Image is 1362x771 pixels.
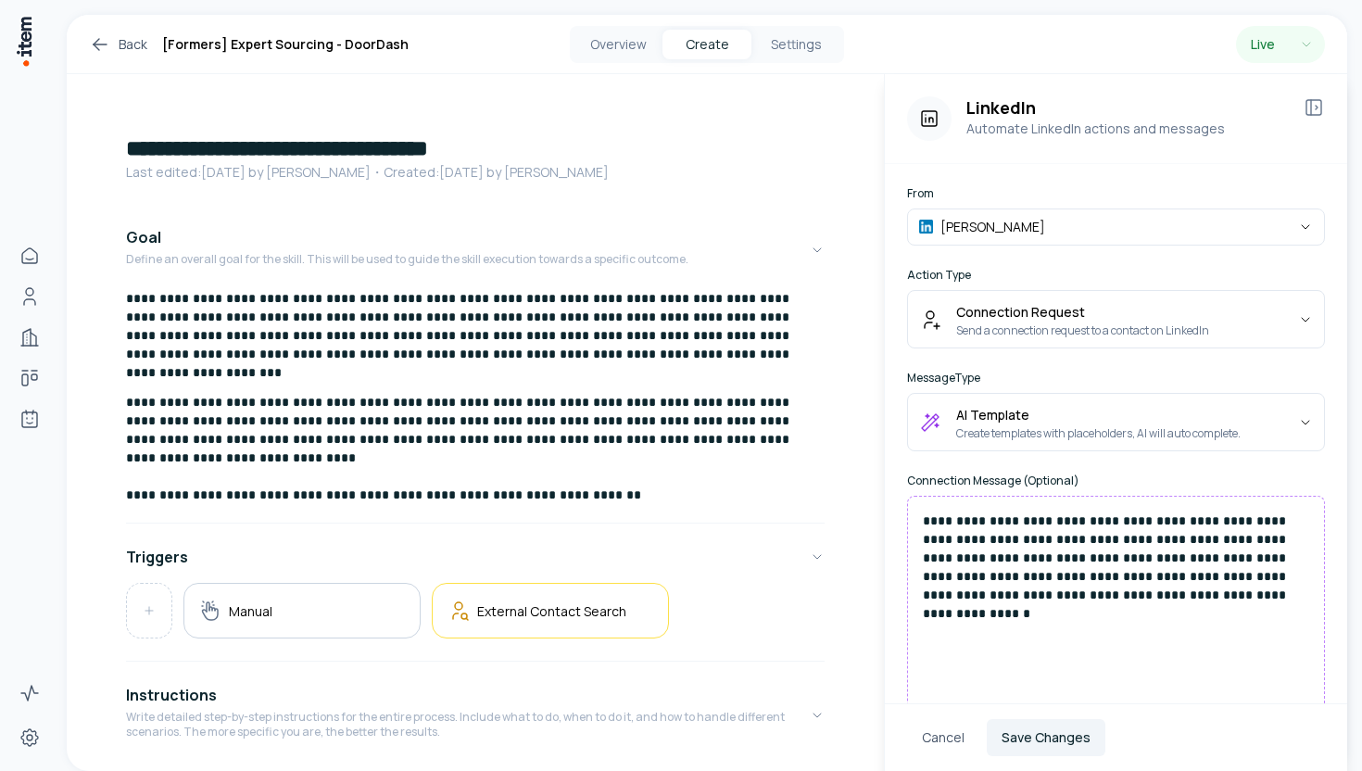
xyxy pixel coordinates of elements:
[11,278,48,315] a: People
[126,669,825,762] button: InstructionsWrite detailed step-by-step instructions for the entire process. Include what to do, ...
[987,719,1105,756] button: Save Changes
[126,684,217,706] h4: Instructions
[126,583,825,653] div: Triggers
[574,30,662,59] button: Overview
[907,186,1325,201] label: From
[907,719,979,756] button: Cancel
[11,400,48,437] a: Agents
[126,226,161,248] h4: Goal
[907,268,1325,283] label: Action Type
[126,531,825,583] button: Triggers
[126,710,810,739] p: Write detailed step-by-step instructions for the entire process. Include what to do, when to do i...
[229,602,272,620] h5: Manual
[126,163,825,182] p: Last edited: [DATE] by [PERSON_NAME] ・Created: [DATE] by [PERSON_NAME]
[11,719,48,756] a: Settings
[11,237,48,274] a: Home
[966,96,1288,119] h3: LinkedIn
[11,319,48,356] a: Companies
[11,360,48,397] a: Deals
[162,33,409,56] h1: [Formers] Expert Sourcing - DoorDash
[126,211,825,289] button: GoalDefine an overall goal for the skill. This will be used to guide the skill execution towards ...
[15,15,33,68] img: Item Brain Logo
[662,30,751,59] button: Create
[907,371,1325,385] label: Message Type
[126,289,825,515] div: GoalDefine an overall goal for the skill. This will be used to guide the skill execution towards ...
[751,30,840,59] button: Settings
[966,119,1288,139] p: Automate LinkedIn actions and messages
[126,546,188,568] h4: Triggers
[11,675,48,712] a: Activity
[907,474,1325,488] label: Connection Message (Optional)
[126,252,688,267] p: Define an overall goal for the skill. This will be used to guide the skill execution towards a sp...
[477,602,626,620] h5: External Contact Search
[89,33,147,56] a: Back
